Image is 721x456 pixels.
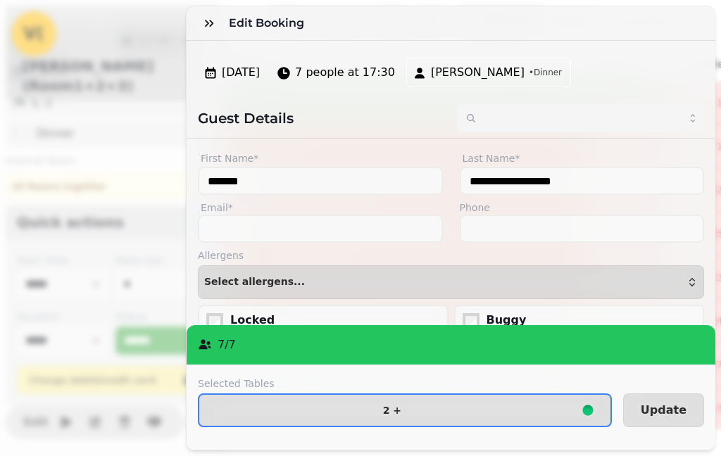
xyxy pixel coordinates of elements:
span: • Dinner [529,67,562,78]
label: Allergens [198,248,704,262]
span: Select allergens... [204,277,305,288]
span: [DATE] [222,64,260,81]
label: Email* [198,201,443,215]
button: 2 + [198,393,612,427]
div: Buggy [487,312,698,329]
h3: Edit Booking [229,15,310,32]
span: [PERSON_NAME] [431,64,525,81]
label: Last Name* [460,150,705,167]
h2: Guest Details [198,108,446,128]
span: Update [641,405,686,416]
label: First Name* [198,150,443,167]
label: Selected Tables [198,376,612,391]
label: Phone [460,201,705,215]
div: Locked [230,312,441,329]
span: 7 people at 17:30 [295,64,395,81]
button: Update [623,393,704,427]
p: 2 + [383,405,401,415]
p: 7 / 7 [218,336,236,353]
button: Select allergens... [198,265,704,299]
